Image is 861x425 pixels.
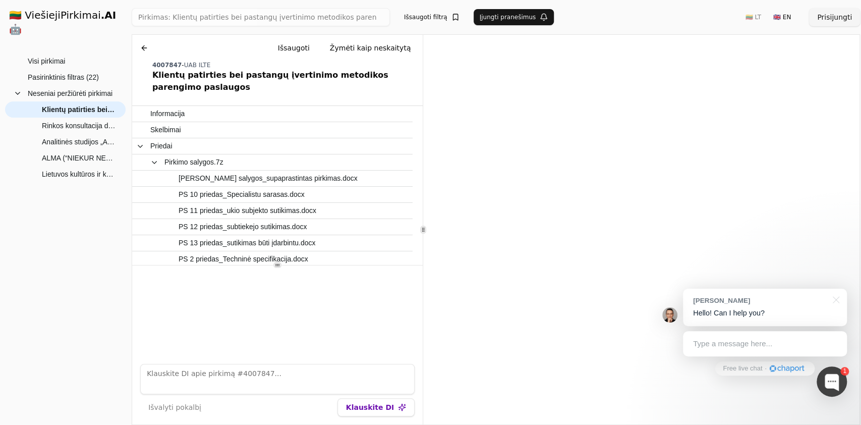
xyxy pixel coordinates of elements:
[101,9,117,21] strong: .AI
[840,367,849,376] div: 1
[398,9,466,25] button: Išsaugoti filtrą
[809,8,860,26] button: Prisijungti
[42,118,116,133] span: Rinkos konsultacija dėl Vilniaus miesto sporto strategijos techninės specifikacijos projekto
[322,39,419,57] button: Žymėti kaip neskaitytą
[270,39,318,57] button: Išsaugoti
[152,69,419,93] div: Klientų patirties bei pastangų įvertinimo metodikos parengimo paslaugos
[179,171,358,186] span: [PERSON_NAME] salygos_supaprastintas pirkimas.docx
[767,9,797,25] button: 🇬🇧 EN
[683,331,847,356] div: Type a message here...
[662,307,677,323] img: Jonas
[150,107,185,121] span: Informacija
[152,62,182,69] span: 4007847
[28,54,65,69] span: Visi pirkimai
[693,296,827,305] div: [PERSON_NAME]
[179,203,316,218] span: PS 11 priedas_ukio subjekto sutikimas.docx
[42,102,116,117] span: Klientų patirties bei pastangų įvertinimo metodikos parengimo paslaugos
[42,134,116,149] span: Analitinės studijos „Analizė skirta nacionalinei skaitmeninės plėtros darbotvarkei parengti“ pare...
[765,364,767,374] div: ·
[28,70,99,85] span: Pasirinktinis filtras (22)
[179,220,307,234] span: PS 12 priedas_subtiekejo sutikimas.docx
[150,139,173,153] span: Priedai
[42,167,116,182] span: Lietuvos kultūros ir kūrybinių industrijų sektoriaus subjektų veiklos tobulinimo poreikių analizė...
[179,187,305,202] span: PS 10 priedas_Specialistu sarasas.docx
[337,398,415,416] button: Klauskite DI
[28,86,112,101] span: Neseniai peržiūrėti pirkimai
[150,123,181,137] span: Skelbimai
[184,62,211,69] span: UAB ILTE
[723,364,762,374] span: Free live chat
[152,61,419,69] div: -
[693,308,837,318] p: Hello! Can I help you?
[474,9,554,25] button: Įjungti pranešimus
[179,252,308,267] span: PS 2 priedas_Techninė specifikacija.docx
[132,8,390,26] input: Greita paieška...
[42,150,116,166] span: ALMA (“NIEKUR NEDIRBANČIŲ IR NESIMOKANČIŲ JAUNUOLIŲ EUROPINIS MOBILUMAS IR SOCIALINĖ ĮTRAUKTIS”) ...
[179,236,316,250] span: PS 13 priedas_sutikimas būti įdarbintu.docx
[715,361,814,376] a: Free live chat·
[164,155,223,170] span: Pirkimo salygos.7z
